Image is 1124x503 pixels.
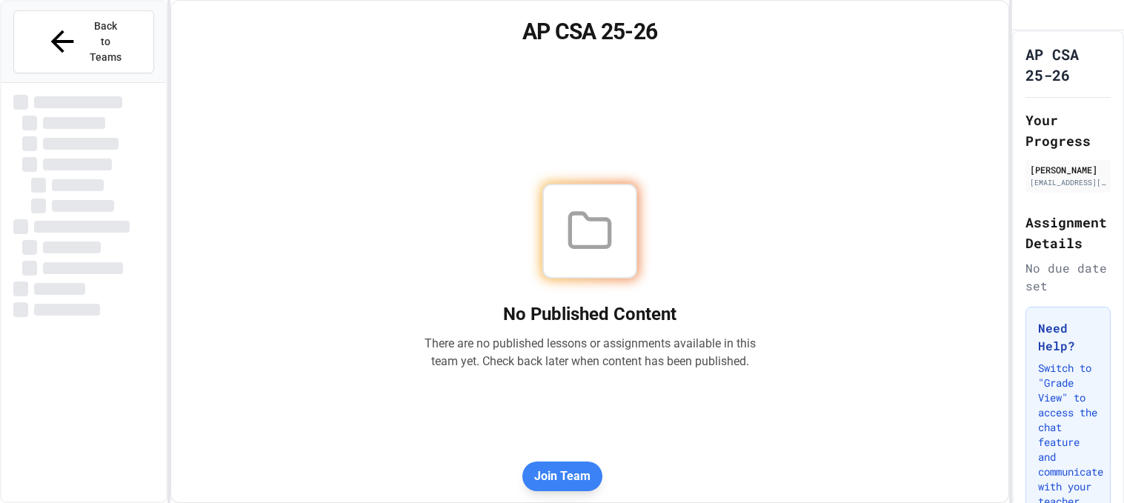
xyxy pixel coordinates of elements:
h3: Need Help? [1038,319,1098,355]
span: Back to Teams [88,19,123,65]
div: [PERSON_NAME] [1030,163,1106,176]
h2: Your Progress [1025,110,1111,151]
div: No due date set [1025,259,1111,295]
button: Join Team [522,462,602,491]
h1: AP CSA 25-26 [1025,44,1111,85]
iframe: chat widget [1062,444,1109,488]
div: [EMAIL_ADDRESS][DOMAIN_NAME] [1030,177,1106,188]
iframe: chat widget [1001,379,1109,442]
h2: Assignment Details [1025,212,1111,253]
h2: No Published Content [424,302,756,326]
h1: AP CSA 25-26 [189,19,991,45]
p: There are no published lessons or assignments available in this team yet. Check back later when c... [424,335,756,370]
button: Back to Teams [13,10,154,73]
